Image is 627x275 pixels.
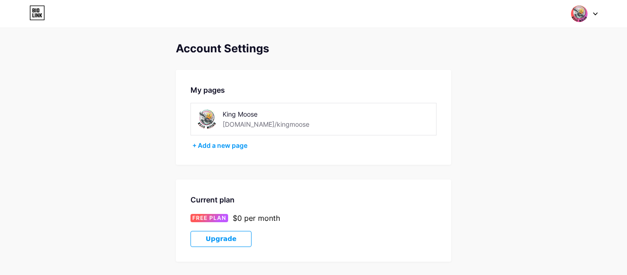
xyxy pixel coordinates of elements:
div: My pages [190,84,437,95]
div: King Moose [223,109,344,119]
div: $0 per month [233,213,280,224]
div: + Add a new page [192,141,437,150]
div: Account Settings [176,42,451,55]
div: [DOMAIN_NAME]/kingmoose [223,119,309,129]
span: Upgrade [206,235,236,243]
div: Current plan [190,194,437,205]
img: kingmoose [196,109,217,129]
img: kingmoose [571,5,588,22]
span: FREE PLAN [192,214,226,222]
button: Upgrade [190,231,252,247]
